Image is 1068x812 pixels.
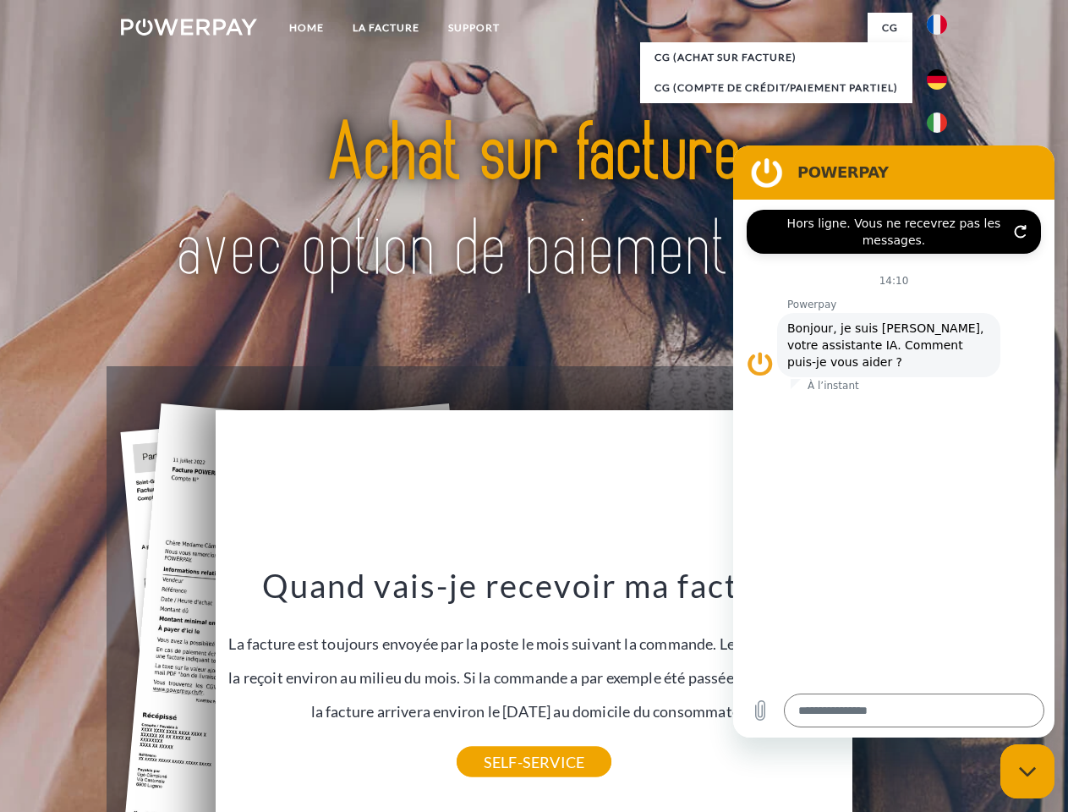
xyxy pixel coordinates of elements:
[162,81,906,324] img: title-powerpay_fr.svg
[226,565,843,762] div: La facture est toujours envoyée par la poste le mois suivant la commande. Le consommateur la reço...
[121,19,257,36] img: logo-powerpay-white.svg
[927,14,947,35] img: fr
[457,747,611,777] a: SELF-SERVICE
[226,565,843,606] h3: Quand vais-je recevoir ma facture?
[733,145,1054,738] iframe: Fenêtre de messagerie
[868,13,912,43] a: CG
[927,112,947,133] img: it
[927,69,947,90] img: de
[275,13,338,43] a: Home
[1000,744,1054,798] iframe: Bouton de lancement de la fenêtre de messagerie, conversation en cours
[640,42,912,73] a: CG (achat sur facture)
[640,73,912,103] a: CG (Compte de crédit/paiement partiel)
[434,13,514,43] a: Support
[338,13,434,43] a: LA FACTURE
